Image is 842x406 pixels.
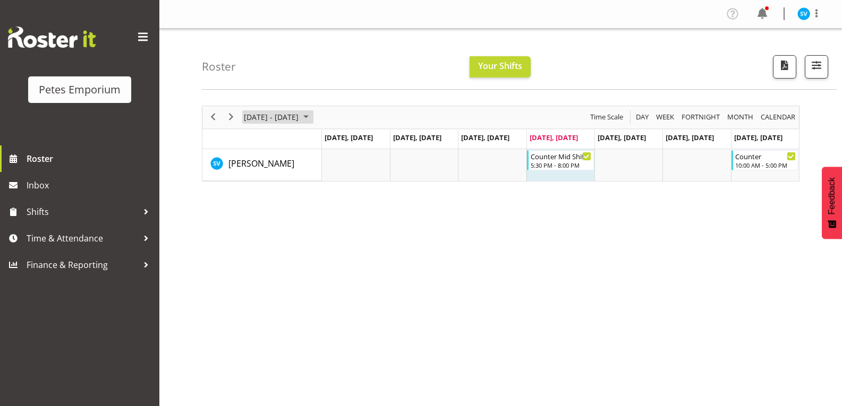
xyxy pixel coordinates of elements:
span: Week [655,110,675,124]
div: Counter Mid Shift [531,151,591,161]
span: [DATE], [DATE] [393,133,441,142]
span: Time Scale [589,110,624,124]
span: Feedback [827,177,837,214]
div: Sasha Vandervalk"s event - Counter Begin From Sunday, August 24, 2025 at 10:00:00 AM GMT+12:00 En... [732,150,798,170]
div: 10:00 AM - 5:00 PM [735,161,796,169]
div: Timeline Week of August 21, 2025 [202,106,800,182]
button: Fortnight [680,110,722,124]
span: Inbox [27,177,154,193]
span: [PERSON_NAME] [228,158,294,169]
span: Shifts [27,204,138,220]
h4: Roster [202,61,236,73]
button: Month [759,110,797,124]
span: Finance & Reporting [27,257,138,273]
button: Timeline Day [634,110,651,124]
table: Timeline Week of August 21, 2025 [322,149,799,181]
div: Sasha Vandervalk"s event - Counter Mid Shift Begin From Thursday, August 21, 2025 at 5:30:00 PM G... [527,150,594,170]
button: Timeline Month [726,110,755,124]
td: Sasha Vandervalk resource [202,149,322,181]
div: August 18 - 24, 2025 [240,106,315,128]
div: previous period [204,106,222,128]
a: [PERSON_NAME] [228,157,294,170]
span: Fortnight [681,110,721,124]
div: Counter [735,151,796,161]
button: Timeline Week [654,110,676,124]
span: [DATE], [DATE] [734,133,783,142]
span: Month [726,110,754,124]
button: Your Shifts [470,56,531,77]
button: Filter Shifts [805,55,828,79]
button: Feedback - Show survey [822,167,842,239]
span: [DATE], [DATE] [598,133,646,142]
div: next period [222,106,240,128]
span: [DATE], [DATE] [461,133,509,142]
button: Previous [206,110,220,124]
button: Next [224,110,239,124]
span: [DATE], [DATE] [530,133,578,142]
button: August 2025 [242,110,313,124]
img: Rosterit website logo [8,27,96,48]
span: Roster [27,151,154,167]
span: Day [635,110,650,124]
span: [DATE] - [DATE] [243,110,300,124]
span: Your Shifts [478,60,522,72]
div: Petes Emporium [39,82,121,98]
span: [DATE], [DATE] [666,133,714,142]
img: sasha-vandervalk6911.jpg [797,7,810,20]
span: calendar [760,110,796,124]
span: Time & Attendance [27,230,138,246]
div: 5:30 PM - 8:00 PM [531,161,591,169]
span: [DATE], [DATE] [325,133,373,142]
button: Time Scale [589,110,625,124]
button: Download a PDF of the roster according to the set date range. [773,55,796,79]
